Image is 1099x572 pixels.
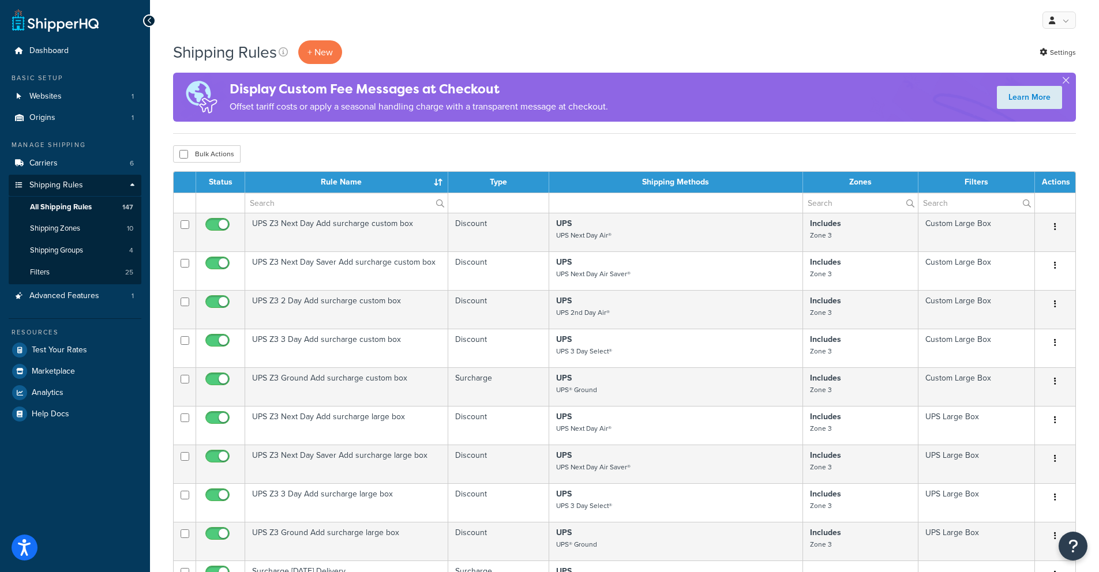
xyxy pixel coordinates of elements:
[810,346,832,356] small: Zone 3
[9,175,141,284] li: Shipping Rules
[556,488,572,500] strong: UPS
[918,290,1035,329] td: Custom Large Box
[32,409,69,419] span: Help Docs
[810,449,841,461] strong: Includes
[556,423,612,434] small: UPS Next Day Air®
[245,251,448,290] td: UPS Z3 Next Day Saver Add surcharge custom box
[245,172,448,193] th: Rule Name : activate to sort column ascending
[810,217,841,229] strong: Includes
[810,488,841,500] strong: Includes
[556,385,597,395] small: UPS® Ground
[29,46,69,56] span: Dashboard
[230,80,608,99] h4: Display Custom Fee Messages at Checkout
[9,262,141,283] li: Filters
[245,522,448,560] td: UPS Z3 Ground Add surcharge large box
[918,522,1035,560] td: UPS Large Box
[12,9,99,32] a: ShipperHQ Home
[32,367,75,377] span: Marketplace
[9,218,141,239] li: Shipping Zones
[130,159,134,168] span: 6
[245,193,448,213] input: Search
[9,361,141,382] li: Marketplace
[9,240,141,261] a: Shipping Groups 4
[29,92,62,101] span: Websites
[1059,532,1087,560] button: Open Resource Center
[245,213,448,251] td: UPS Z3 Next Day Add surcharge custom box
[245,329,448,367] td: UPS Z3 3 Day Add surcharge custom box
[9,285,141,307] li: Advanced Features
[245,445,448,483] td: UPS Z3 Next Day Saver Add surcharge large box
[810,372,841,384] strong: Includes
[918,483,1035,522] td: UPS Large Box
[196,172,245,193] th: Status
[556,526,572,539] strong: UPS
[997,86,1062,109] a: Learn More
[9,382,141,403] a: Analytics
[556,230,612,240] small: UPS Next Day Air®
[810,539,832,550] small: Zone 3
[810,385,832,395] small: Zone 3
[918,172,1035,193] th: Filters
[245,483,448,522] td: UPS Z3 3 Day Add surcharge large box
[9,40,141,62] li: Dashboard
[448,251,549,290] td: Discount
[448,329,549,367] td: Discount
[810,411,841,423] strong: Includes
[448,367,549,406] td: Surcharge
[918,251,1035,290] td: Custom Large Box
[556,307,610,318] small: UPS 2nd Day Air®
[32,388,63,398] span: Analytics
[173,145,241,163] button: Bulk Actions
[173,73,230,122] img: duties-banner-06bc72dcb5fe05cb3f9472aba00be2ae8eb53ab6f0d8bb03d382ba314ac3c341.png
[245,406,448,445] td: UPS Z3 Next Day Add surcharge large box
[127,224,133,234] span: 10
[9,197,141,218] a: All Shipping Rules 147
[556,217,572,229] strong: UPS
[32,345,87,355] span: Test Your Rates
[298,40,342,64] p: + New
[556,462,631,472] small: UPS Next Day Air Saver®
[9,340,141,360] a: Test Your Rates
[9,73,141,83] div: Basic Setup
[556,269,631,279] small: UPS Next Day Air Saver®
[30,224,80,234] span: Shipping Zones
[122,202,133,212] span: 147
[29,159,58,168] span: Carriers
[556,411,572,423] strong: UPS
[556,539,597,550] small: UPS® Ground
[803,193,918,213] input: Search
[9,153,141,174] a: Carriers 6
[29,113,55,123] span: Origins
[125,268,133,277] span: 25
[810,269,832,279] small: Zone 3
[918,193,1034,213] input: Search
[29,180,83,190] span: Shipping Rules
[9,328,141,337] div: Resources
[810,256,841,268] strong: Includes
[132,291,134,301] span: 1
[918,329,1035,367] td: Custom Large Box
[30,202,92,212] span: All Shipping Rules
[810,526,841,539] strong: Includes
[9,285,141,307] a: Advanced Features 1
[448,213,549,251] td: Discount
[9,175,141,196] a: Shipping Rules
[9,262,141,283] a: Filters 25
[918,445,1035,483] td: UPS Large Box
[30,246,83,255] span: Shipping Groups
[9,107,141,129] li: Origins
[556,372,572,384] strong: UPS
[448,522,549,560] td: Discount
[9,240,141,261] li: Shipping Groups
[9,197,141,218] li: All Shipping Rules
[9,86,141,107] li: Websites
[230,99,608,115] p: Offset tariff costs or apply a seasonal handling charge with a transparent message at checkout.
[1040,44,1076,61] a: Settings
[810,230,832,240] small: Zone 3
[556,256,572,268] strong: UPS
[129,246,133,255] span: 4
[173,41,277,63] h1: Shipping Rules
[810,501,832,511] small: Zone 3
